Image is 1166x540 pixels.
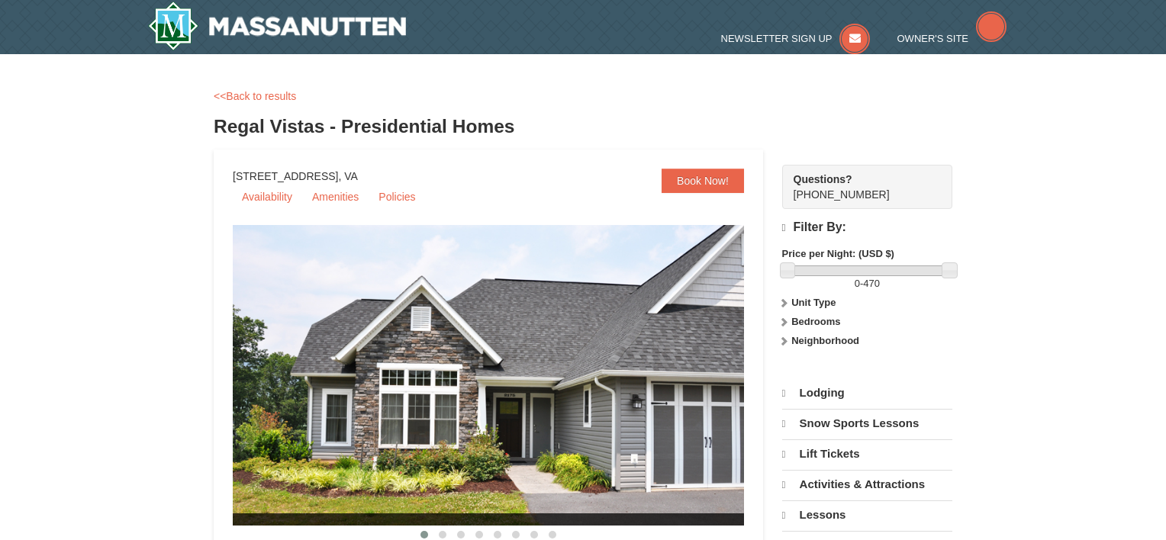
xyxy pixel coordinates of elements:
[897,33,969,44] span: Owner's Site
[782,276,952,291] label: -
[369,185,424,208] a: Policies
[791,297,836,308] strong: Unit Type
[791,335,859,346] strong: Neighborhood
[148,2,406,50] img: Massanutten Resort Logo
[233,185,301,208] a: Availability
[721,33,871,44] a: Newsletter Sign Up
[721,33,833,44] span: Newsletter Sign Up
[303,185,368,208] a: Amenities
[214,111,952,142] h3: Regal Vistas - Presidential Homes
[782,248,894,259] strong: Price per Night: (USD $)
[214,90,296,102] a: <<Back to results
[782,500,952,529] a: Lessons
[233,225,782,526] img: 19218991-1-902409a9.jpg
[863,278,880,289] span: 470
[855,278,860,289] span: 0
[662,169,744,193] a: Book Now!
[782,439,952,468] a: Lift Tickets
[782,470,952,499] a: Activities & Attractions
[782,220,952,235] h4: Filter By:
[794,172,925,201] span: [PHONE_NUMBER]
[897,33,1007,44] a: Owner's Site
[148,2,406,50] a: Massanutten Resort
[782,409,952,438] a: Snow Sports Lessons
[791,316,840,327] strong: Bedrooms
[782,379,952,407] a: Lodging
[794,173,852,185] strong: Questions?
